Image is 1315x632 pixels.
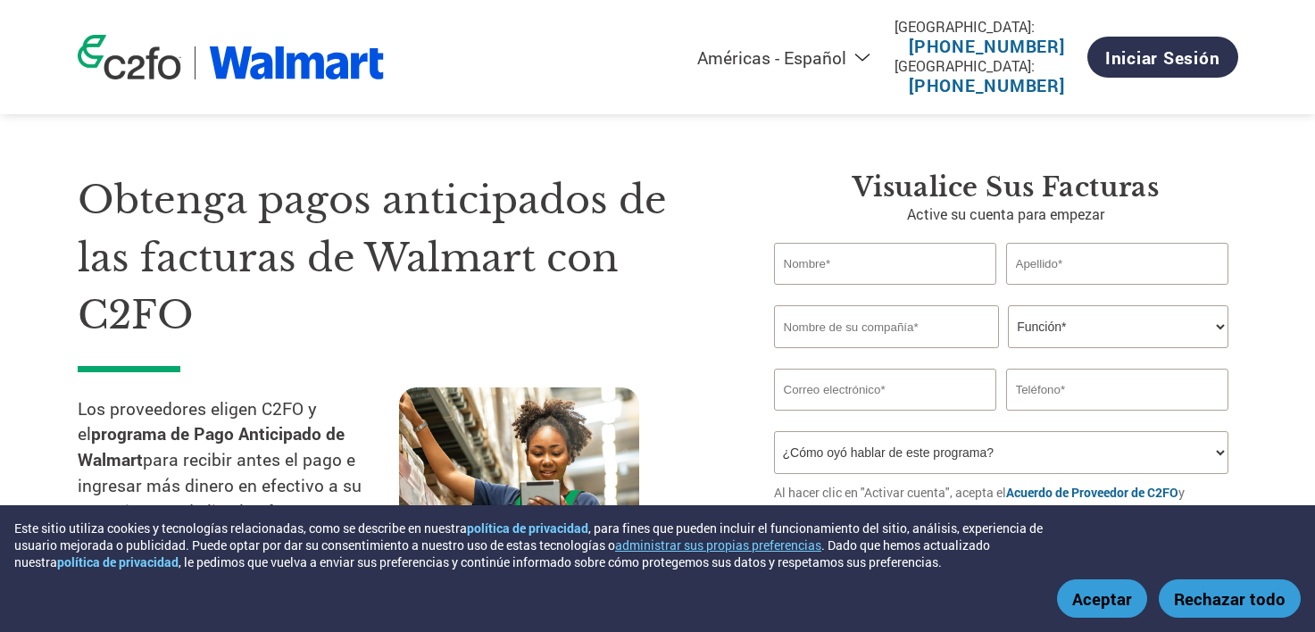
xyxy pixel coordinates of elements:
[1087,37,1238,78] a: Iniciar sesión
[1159,579,1301,618] button: Rechazar todo
[1006,287,1229,298] div: Invalid last name or last name is too long
[57,553,179,570] a: política de privacidad
[1006,412,1229,424] div: Inavlid Phone Number
[774,171,1238,204] h3: Visualice sus facturas
[78,35,181,79] img: c2fo logo
[785,503,908,520] a: Política de Privacidad
[1006,243,1229,285] input: Apellido*
[1008,305,1228,348] select: Title/Role
[78,396,399,551] p: Los proveedores eligen C2FO y el para recibir antes el pago e ingresar más dinero en efectivo a s...
[1006,484,1178,501] a: Acuerdo de Proveedor de C2FO
[1006,369,1229,411] input: Teléfono*
[774,350,1229,362] div: Invalid company name or company name is too long
[895,17,1079,36] div: [GEOGRAPHIC_DATA]:
[895,56,1079,75] div: [GEOGRAPHIC_DATA]:
[615,536,821,553] button: administrar sus propias preferencias
[209,46,385,79] img: Walmart
[774,412,997,424] div: Inavlid Email Address
[774,483,1238,520] p: Al hacer clic en "Activar cuenta", acepta el y la .
[774,204,1238,225] p: Active su cuenta para empezar
[399,387,639,563] img: supply chain worker
[78,422,345,470] strong: programa de Pago Anticipado de Walmart
[909,35,1065,57] a: [PHONE_NUMBER]
[909,74,1065,96] a: [PHONE_NUMBER]
[1057,579,1147,618] button: Aceptar
[78,171,720,345] h1: Obtenga pagos anticipados de las facturas de Walmart con C2FO
[774,287,997,298] div: Invalid first name or first name is too long
[774,243,997,285] input: Nombre*
[774,369,997,411] input: Invalid Email format
[467,520,588,536] a: política de privacidad
[14,520,1069,570] div: Este sitio utiliza cookies y tecnologías relacionadas, como se describe en nuestra , para fines q...
[774,305,999,348] input: Nombre de su compañía*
